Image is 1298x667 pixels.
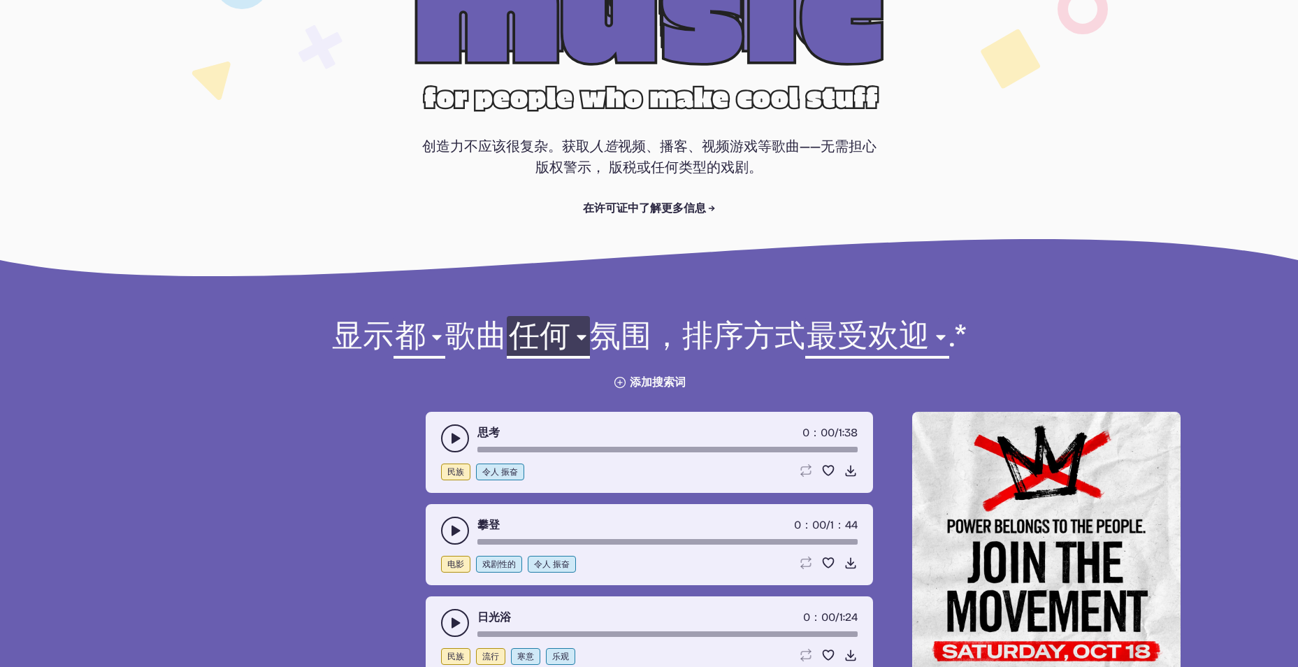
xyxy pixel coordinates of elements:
div: / [803,609,858,626]
font: 歌曲 [445,317,507,354]
font: 添加搜索词 [630,377,686,388]
div: 歌曲时间条 [477,539,858,545]
button: 戏剧性的 [476,556,522,573]
span: 1：44 [830,518,858,531]
a: 在许可证中了解更多信息 [583,200,716,217]
font: 视频、播客、视频游戏等歌曲——无需担心版权警示， 版税或任何类型的戏剧。 [535,138,877,175]
font: 创造力不应该很复杂。获取 [422,138,590,155]
button: 寒意 [511,648,540,665]
font: 在许可证中了解更多信息 [583,200,706,217]
span: 定时器 [803,610,835,624]
span: 1:38 [839,426,858,439]
i: 人造 [590,138,618,155]
a: 日光浴 [477,609,511,626]
select: 氛围 [507,316,589,364]
button: 令人 振奋 [476,464,524,480]
button: 播放-暂停切换 [441,517,469,545]
select: 类型 [394,316,445,364]
button: 圈 [799,648,813,662]
div: 歌曲时间条 [477,631,858,637]
span: 定时器 [794,518,826,531]
button: 喜欢 [821,556,835,570]
button: 民族 [441,464,470,480]
button: 电影 [441,556,470,573]
span: 定时器 [802,426,835,439]
button: 播放-暂停切换 [441,609,469,637]
button: 乐观 [546,648,575,665]
button: 圈 [799,556,813,570]
button: 喜欢 [821,648,835,662]
button: 令人 振奋 [528,556,576,573]
button: 民族 [441,648,470,665]
div: / [802,424,858,441]
a: 思考 [477,424,500,441]
font: . [949,317,955,354]
button: 圈 [799,464,813,478]
div: 歌曲时间条 [477,447,858,452]
button: 流行 [476,648,505,665]
font: 显示 [332,317,394,354]
button: 播放-暂停切换 [441,424,469,452]
button: 添加搜索词 [613,375,686,389]
span: 1:24 [839,610,858,624]
button: 喜欢 [821,464,835,478]
font: 氛围，排序方式 [590,317,805,354]
div: / [794,517,858,533]
a: 攀登 [477,517,500,533]
select: 排序 [805,316,949,364]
